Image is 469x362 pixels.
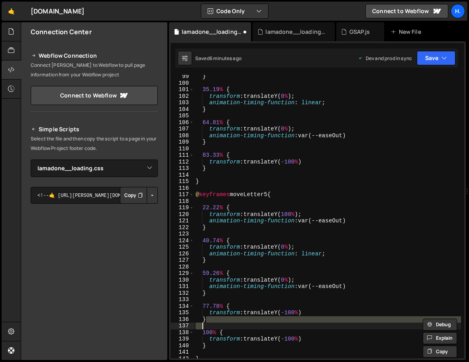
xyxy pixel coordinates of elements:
[451,4,465,18] a: h.
[171,113,194,119] div: 105
[171,204,194,211] div: 119
[171,277,194,284] div: 130
[171,264,194,271] div: 128
[171,211,194,218] div: 120
[417,51,455,65] button: Save
[171,329,194,336] div: 138
[171,159,194,165] div: 112
[120,187,158,204] div: Button group with nested dropdown
[171,80,194,87] div: 100
[31,187,158,204] textarea: <!--🤙 [URL][PERSON_NAME][DOMAIN_NAME]> <script>document.addEventListener("DOMContentLoaded", func...
[120,187,147,204] button: Copy
[365,4,448,18] a: Connect to Webflow
[171,119,194,126] div: 106
[171,231,194,237] div: 123
[2,2,21,21] a: 🤙
[171,106,194,113] div: 104
[358,55,412,62] div: Dev and prod in sync
[171,185,194,192] div: 116
[171,257,194,264] div: 127
[171,93,194,100] div: 102
[171,73,194,80] div: 99
[171,323,194,329] div: 137
[423,346,457,358] button: Copy
[171,316,194,323] div: 136
[171,224,194,231] div: 122
[171,86,194,93] div: 101
[171,251,194,257] div: 126
[31,125,158,134] h2: Simple Scripts
[171,152,194,159] div: 111
[210,55,241,62] div: 6 minutes ago
[171,343,194,349] div: 140
[349,28,370,36] div: GSAP.js
[182,28,241,36] div: lamadone__loading.css
[171,132,194,139] div: 108
[171,349,194,356] div: 141
[391,28,424,36] div: New File
[31,217,159,288] iframe: YouTube video player
[171,146,194,152] div: 110
[171,283,194,290] div: 131
[171,198,194,205] div: 118
[423,332,457,344] button: Explain
[171,309,194,316] div: 135
[31,60,158,80] p: Connect [PERSON_NAME] to Webflow to pull page information from your Webflow project
[171,296,194,303] div: 133
[171,237,194,244] div: 124
[171,270,194,277] div: 129
[171,99,194,106] div: 103
[171,191,194,198] div: 117
[171,126,194,132] div: 107
[31,86,158,105] a: Connect to Webflow
[171,303,194,310] div: 134
[201,4,268,18] button: Code Only
[171,139,194,146] div: 109
[423,319,457,331] button: Debug
[31,27,92,36] h2: Connection Center
[265,28,325,36] div: lamadone__loading.js
[171,178,194,185] div: 115
[195,55,241,62] div: Saved
[31,6,84,16] div: [DOMAIN_NAME]
[31,134,158,153] p: Select the file and then copy the script to a page in your Webflow Project footer code.
[171,336,194,343] div: 139
[171,165,194,172] div: 113
[171,244,194,251] div: 125
[171,172,194,179] div: 114
[31,51,158,60] h2: Webflow Connection
[171,290,194,297] div: 132
[171,218,194,224] div: 121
